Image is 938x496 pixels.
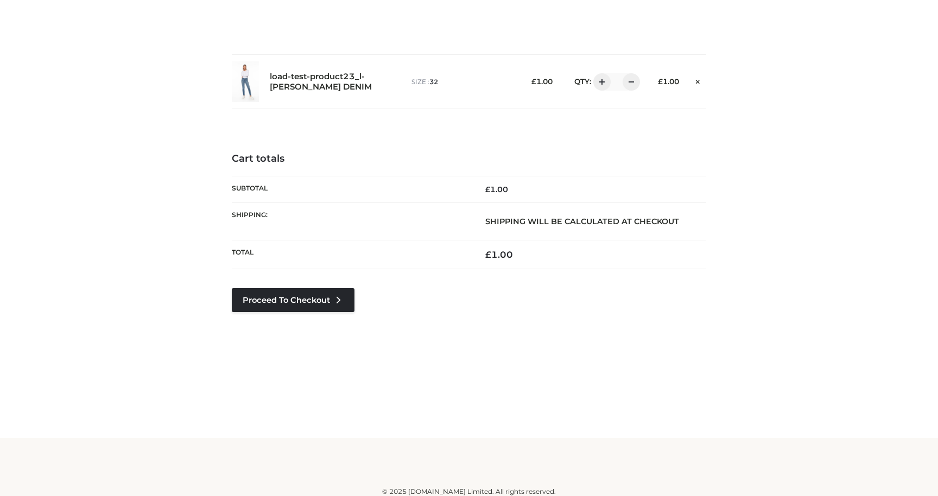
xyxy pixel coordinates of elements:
bdi: 1.00 [485,185,508,194]
p: size : [411,77,510,87]
strong: Shipping will be calculated at checkout [485,217,679,226]
div: QTY: [563,73,636,91]
th: Total [232,240,469,269]
a: Remove this item [690,73,706,87]
span: £ [485,185,490,194]
h4: Cart totals [232,153,706,165]
bdi: 1.00 [658,77,679,86]
span: £ [485,249,491,260]
span: £ [531,77,536,86]
th: Shipping: [232,202,469,240]
a: Proceed to Checkout [232,288,354,312]
bdi: 1.00 [485,249,513,260]
a: load-test-product23_l-[PERSON_NAME] DENIM [270,72,388,92]
bdi: 1.00 [531,77,553,86]
span: 32 [429,78,438,86]
th: Subtotal [232,176,469,202]
span: £ [658,77,663,86]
